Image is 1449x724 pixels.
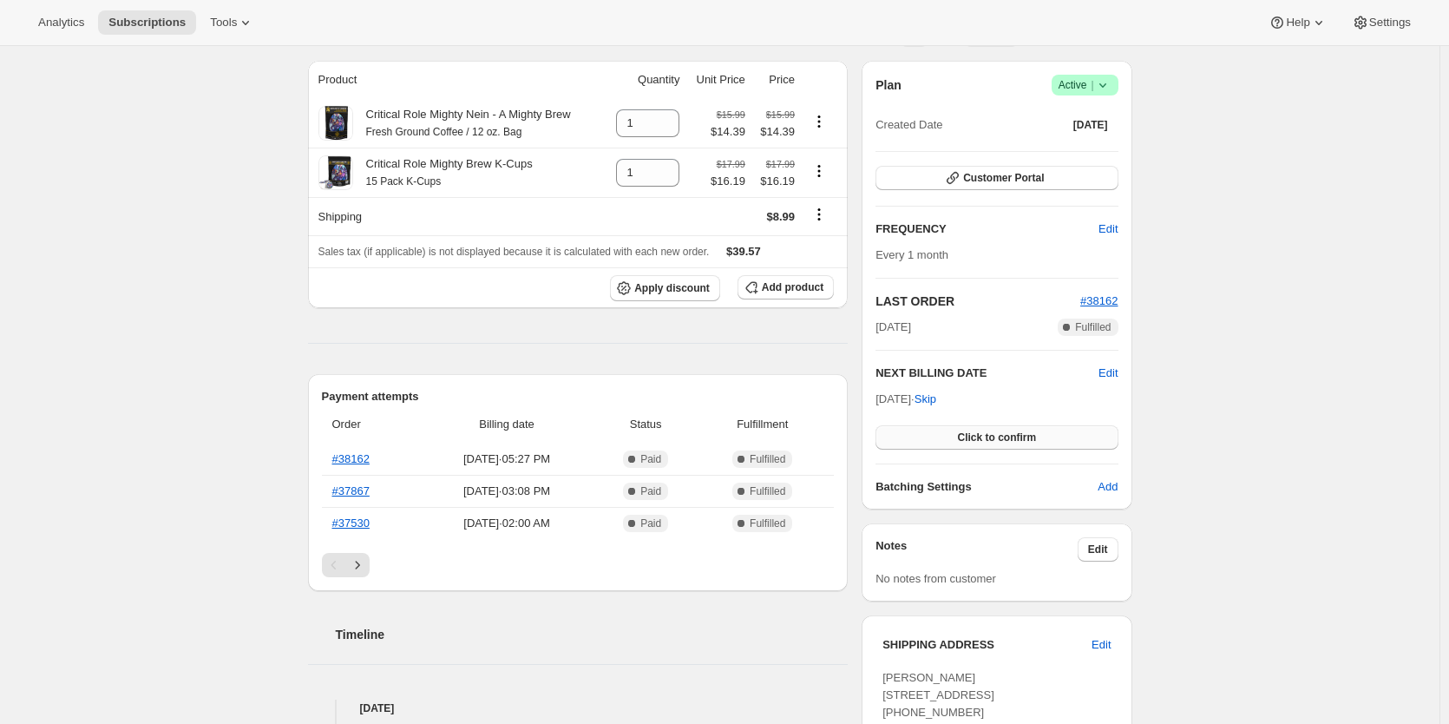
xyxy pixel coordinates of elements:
span: $39.57 [726,245,761,258]
span: Click to confirm [957,431,1036,444]
span: Created Date [875,116,942,134]
button: Shipping actions [805,205,833,224]
th: Order [322,405,419,444]
span: Billing date [423,416,590,433]
span: Edit [1088,543,1108,556]
button: Tools [200,10,265,35]
span: Paid [640,484,661,498]
small: $17.99 [766,159,795,169]
th: Quantity [604,61,685,99]
span: [PERSON_NAME] [STREET_ADDRESS] [PHONE_NUMBER] [882,671,994,719]
button: Edit [1088,215,1128,243]
button: Add [1087,473,1128,501]
h2: FREQUENCY [875,220,1098,238]
img: product img [318,155,353,190]
div: Critical Role Mighty Brew K-Cups [353,155,533,190]
h2: Plan [875,76,902,94]
h2: NEXT BILLING DATE [875,365,1098,382]
span: Fulfilled [750,452,785,466]
span: Fulfillment [701,416,823,433]
span: Paid [640,452,661,466]
span: Fulfilled [750,517,785,530]
img: product img [318,106,353,141]
a: #37530 [332,517,370,530]
span: Add product [762,280,823,294]
span: $14.39 [711,123,745,141]
span: Skip [915,391,936,408]
nav: Pagination [322,553,835,577]
th: Price [751,61,800,99]
span: No notes from customer [875,572,996,585]
h2: LAST ORDER [875,293,1080,310]
span: Edit [1092,636,1111,654]
span: Subscriptions [108,16,186,30]
small: $15.99 [717,109,745,120]
button: Edit [1098,365,1118,382]
small: $15.99 [766,109,795,120]
button: Edit [1078,537,1118,562]
button: Next [345,553,370,577]
span: Tools [210,16,237,30]
div: Critical Role Mighty Nein - A Mighty Brew [353,106,571,141]
span: [DATE] · 03:08 PM [423,483,590,500]
span: $16.19 [711,173,745,190]
span: Add [1098,478,1118,496]
h2: Payment attempts [322,388,835,405]
span: Paid [640,517,661,530]
button: Settings [1341,10,1421,35]
a: #38162 [1080,294,1118,307]
h2: Timeline [336,626,849,643]
button: [DATE] [1063,113,1118,137]
span: Status [600,416,691,433]
small: 15 Pack K-Cups [366,175,442,188]
span: Sales tax (if applicable) is not displayed because it is calculated with each new order. [318,246,710,258]
th: Shipping [308,197,604,235]
span: [DATE] · 02:00 AM [423,515,590,532]
button: Subscriptions [98,10,196,35]
button: Analytics [28,10,95,35]
button: Edit [1081,631,1121,659]
span: [DATE] [875,319,911,336]
span: Fulfilled [750,484,785,498]
a: #38162 [332,452,370,465]
button: Add product [738,275,834,299]
button: Apply discount [610,275,720,301]
span: $14.39 [756,123,795,141]
button: Click to confirm [875,425,1118,450]
button: Customer Portal [875,166,1118,190]
span: | [1091,78,1093,92]
button: Skip [904,385,947,413]
th: Product [308,61,604,99]
button: Product actions [805,112,833,131]
span: Help [1286,16,1309,30]
span: Fulfilled [1075,320,1111,334]
span: [DATE] [1073,118,1108,132]
h3: Notes [875,537,1078,562]
button: Product actions [805,161,833,181]
span: Active [1059,76,1111,94]
small: Fresh Ground Coffee / 12 oz. Bag [366,126,522,138]
a: #37867 [332,484,370,497]
th: Unit Price [685,61,750,99]
span: Apply discount [634,281,710,295]
small: $17.99 [717,159,745,169]
span: Customer Portal [963,171,1044,185]
button: Help [1258,10,1337,35]
span: Every 1 month [875,248,948,261]
span: $8.99 [766,210,795,223]
span: $16.19 [756,173,795,190]
h3: SHIPPING ADDRESS [882,636,1092,654]
span: Edit [1098,220,1118,238]
h6: Batching Settings [875,478,1098,496]
h4: [DATE] [308,700,849,717]
span: [DATE] · 05:27 PM [423,451,590,468]
span: Analytics [38,16,84,30]
span: Settings [1369,16,1411,30]
span: [DATE] · [875,392,936,405]
button: #38162 [1080,293,1118,310]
